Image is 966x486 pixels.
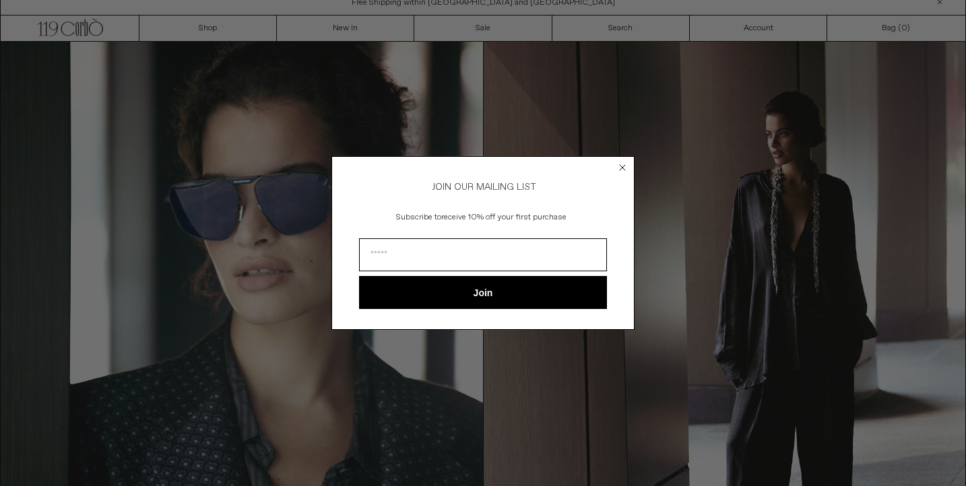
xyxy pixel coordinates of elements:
button: Close dialog [616,161,629,174]
span: JOIN OUR MAILING LIST [430,181,536,193]
span: Subscribe to [396,212,441,223]
input: Email [359,238,607,271]
span: receive 10% off your first purchase [441,212,567,223]
button: Join [359,276,607,309]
